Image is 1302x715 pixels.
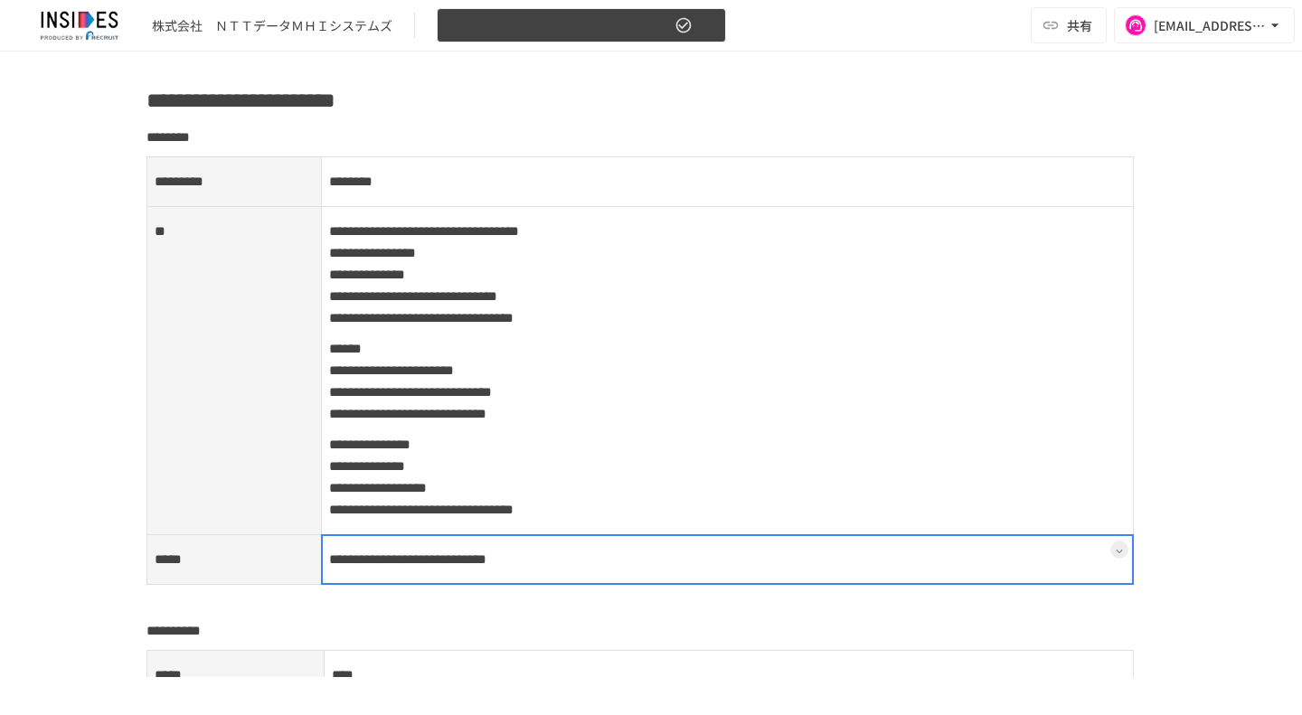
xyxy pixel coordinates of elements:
[152,16,392,35] div: 株式会社 ＮＴＴデータＭＨＩシステムズ
[1114,7,1295,43] button: [EMAIL_ADDRESS][DOMAIN_NAME]
[22,11,137,40] img: JmGSPSkPjKwBq77AtHmwC7bJguQHJlCRQfAXtnx4WuV
[1154,14,1266,37] div: [EMAIL_ADDRESS][DOMAIN_NAME]
[1031,7,1107,43] button: 共有
[1067,15,1092,35] span: 共有
[448,14,671,37] span: インサイズ活用推進ミーティング ～1回目～
[437,8,726,43] button: インサイズ活用推進ミーティング ～1回目～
